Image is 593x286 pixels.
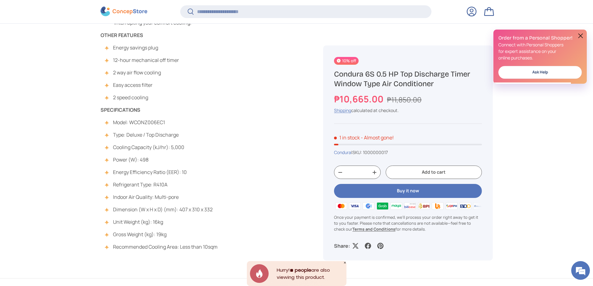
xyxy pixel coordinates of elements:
img: ConcepStore [101,7,147,16]
span: SKU: [352,150,362,156]
li: Unit Weight (kg): 16kg [107,218,218,226]
li: Recommended Cooling Area: Less than 10sqm [107,243,218,251]
strong: ₱10,665.00 [334,93,385,105]
strong: SPECIFICATIONS [101,106,140,113]
img: grabpay [375,201,389,211]
span: | [351,150,388,156]
img: bpi [417,201,431,211]
img: master [334,201,348,211]
h2: Order from a Personal Shopper! [498,35,582,41]
span: 2 speed cooling [113,94,148,101]
s: ₱11,850.00 [387,95,421,105]
span: 1000000017 [363,150,388,156]
span: 1 in stock [334,134,360,141]
span: 2 way air flow cooling [113,69,161,76]
button: Buy it now [334,184,482,198]
p: Once your payment is confirmed, we'll process your order right away to get it to you faster. Plea... [334,214,482,232]
span: 10% off [334,57,358,65]
p: Connect with Personal Shoppers for expert assistance on your online purchases. [498,41,582,61]
a: Ask Help [498,66,582,79]
img: billease [403,201,417,211]
li: Model: WCONZ006EC1 [107,119,218,126]
a: Condura [334,150,351,156]
li: Dimension (W x H x D) (mm): 407 x 310 x 332 [107,206,218,213]
a: Terms and Conditions [352,226,395,232]
div: calculated at checkout. [334,107,482,114]
button: Add to cart [386,166,482,179]
li: Energy Efficiency Ratio (EER): 10 [107,168,218,176]
span: Energy savings plug [113,44,158,51]
a: Shipping [334,108,351,114]
strong: OTHER FEATURES [101,32,143,39]
li: Type: Deluxe / Top Discharge [107,131,218,138]
div: Close [343,261,346,264]
li: Power (W): 498 [107,156,218,163]
p: - Almost gone! [361,134,394,141]
img: visa [348,201,362,211]
img: metrobank [472,201,486,211]
span: Easy access filter [113,82,153,88]
li: Indoor Air Quality: Multi-pore [107,193,218,201]
li: Cooling Capacity (kJ/hr): 5,000 [107,143,218,151]
img: qrph [445,201,458,211]
img: maya [389,201,403,211]
li: Gross Weight (kg): 19kg [107,231,218,238]
p: Share: [334,242,350,250]
img: gcash [362,201,375,211]
h1: Condura 6S 0.5 HP Top Discharge Timer Window Type Air Conditioner [334,69,482,89]
li: Refrigerant Type: R410A [107,181,218,188]
img: bdo [459,201,472,211]
span: 12-hour mechanical off timer [113,57,179,63]
img: ubp [431,201,445,211]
